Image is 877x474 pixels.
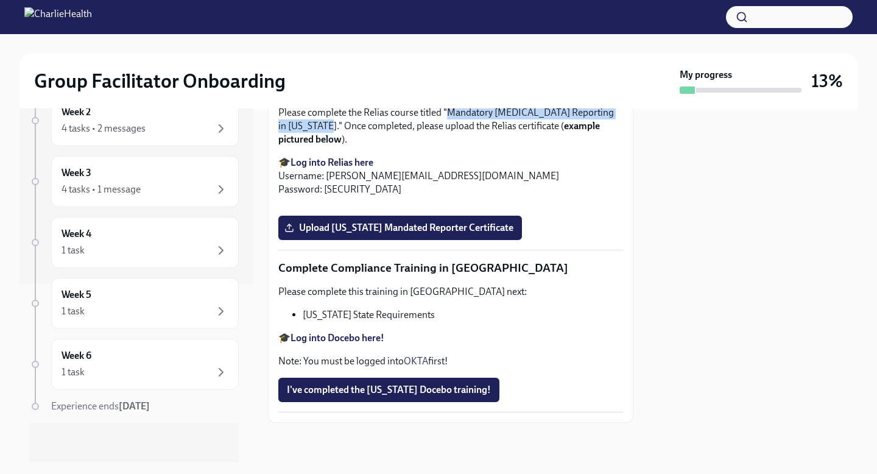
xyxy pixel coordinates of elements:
[291,157,373,168] a: Log into Relias here
[29,156,239,207] a: Week 34 tasks • 1 message
[287,384,491,396] span: I've completed the [US_STATE] Docebo training!
[278,285,623,299] p: Please complete this training in [GEOGRAPHIC_DATA] next:
[680,68,732,82] strong: My progress
[29,217,239,268] a: Week 41 task
[62,227,91,241] h6: Week 4
[287,222,513,234] span: Upload [US_STATE] Mandated Reporter Certificate
[34,69,286,93] h2: Group Facilitator Onboarding
[62,288,91,302] h6: Week 5
[29,278,239,329] a: Week 51 task
[278,216,522,240] label: Upload [US_STATE] Mandated Reporter Certificate
[24,7,92,27] img: CharlieHealth
[29,95,239,146] a: Week 24 tasks • 2 messages
[278,260,623,276] p: Complete Compliance Training in [GEOGRAPHIC_DATA]
[62,244,85,257] div: 1 task
[62,166,91,180] h6: Week 3
[62,305,85,318] div: 1 task
[62,183,141,196] div: 4 tasks • 1 message
[119,400,150,412] strong: [DATE]
[278,120,600,145] strong: example pictured below
[62,105,91,119] h6: Week 2
[278,378,499,402] button: I've completed the [US_STATE] Docebo training!
[278,331,623,345] p: 🎓
[811,70,843,92] h3: 13%
[404,355,428,367] a: OKTA
[278,156,623,196] p: 🎓 Username: [PERSON_NAME][EMAIL_ADDRESS][DOMAIN_NAME] Password: [SECURITY_DATA]
[62,122,146,135] div: 4 tasks • 2 messages
[62,349,91,363] h6: Week 6
[62,366,85,379] div: 1 task
[278,106,623,146] p: Please complete the Relias course titled "Mandatory [MEDICAL_DATA] Reporting in [US_STATE]." Once...
[278,355,623,368] p: Note: You must be logged into first!
[303,308,623,322] li: [US_STATE] State Requirements
[29,339,239,390] a: Week 61 task
[51,400,150,412] span: Experience ends
[291,332,384,344] a: Log into Docebo here!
